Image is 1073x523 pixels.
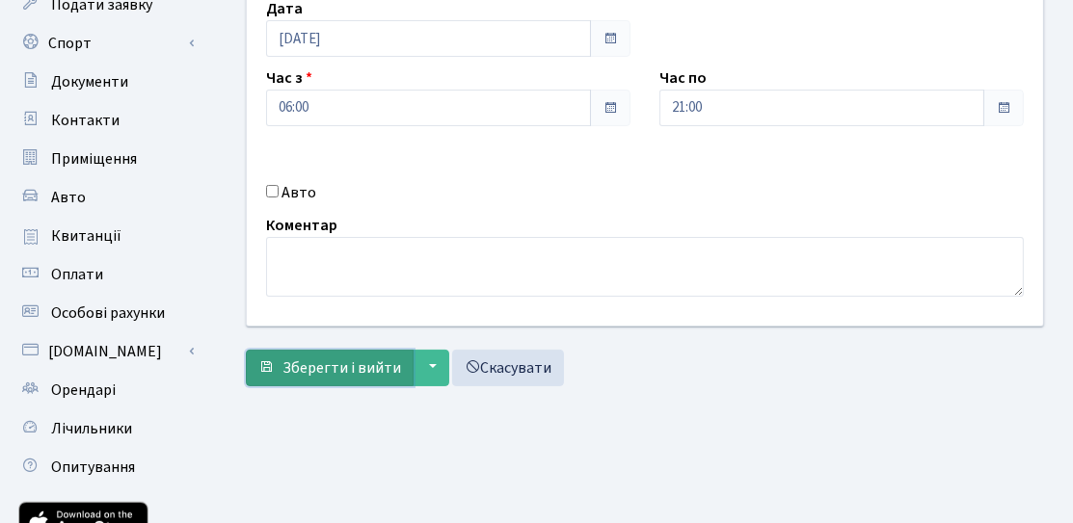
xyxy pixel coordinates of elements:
a: Орендарі [10,371,202,409]
label: Час по [659,66,707,90]
a: Скасувати [452,350,564,386]
span: Контакти [51,110,120,131]
label: Час з [266,66,312,90]
a: Спорт [10,24,202,63]
span: Опитування [51,457,135,478]
span: Квитанції [51,225,121,247]
a: Оплати [10,255,202,294]
span: Приміщення [51,148,137,170]
span: Авто [51,187,86,208]
span: Орендарі [51,379,116,401]
a: Лічильники [10,409,202,448]
span: Лічильники [51,418,132,439]
span: Особові рахунки [51,302,165,324]
a: Авто [10,178,202,217]
a: [DOMAIN_NAME] [10,332,202,371]
a: Приміщення [10,140,202,178]
button: Зберегти і вийти [246,350,414,386]
span: Документи [51,71,128,92]
label: Авто [282,181,316,204]
label: Коментар [266,214,337,237]
span: Зберегти і вийти [282,357,401,379]
a: Опитування [10,448,202,486]
a: Контакти [10,101,202,140]
a: Документи [10,63,202,101]
a: Особові рахунки [10,294,202,332]
a: Квитанції [10,217,202,255]
span: Оплати [51,264,103,285]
